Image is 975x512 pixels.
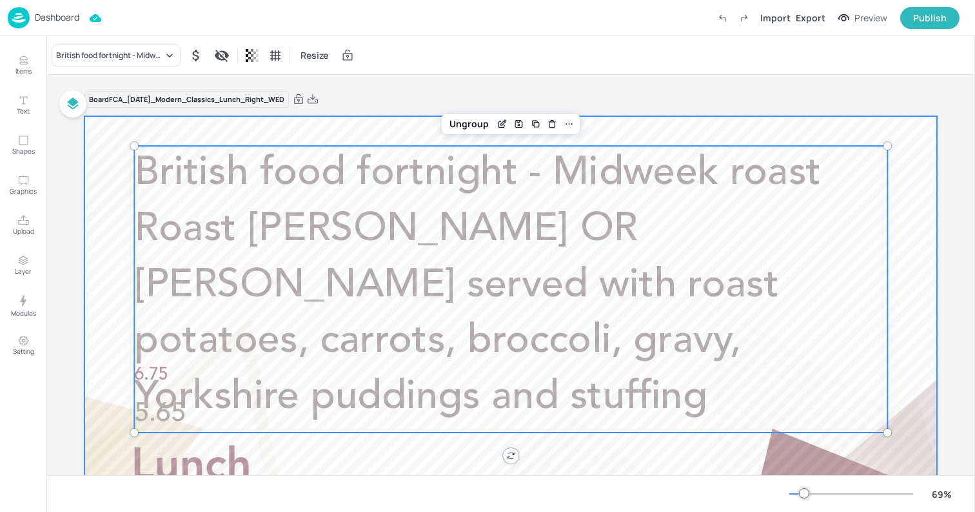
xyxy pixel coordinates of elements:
[733,7,755,29] label: Redo (Ctrl + Y)
[796,11,825,25] div: Export
[84,91,289,108] div: Board FCA_[DATE]_Modern_Classics_Lunch_Right_WED
[900,7,960,29] button: Publish
[913,11,947,25] div: Publish
[35,13,79,22] p: Dashboard
[527,116,544,132] div: Duplicate
[494,116,511,132] div: Edit Item
[134,401,185,427] span: 5.65
[711,7,733,29] label: Undo (Ctrl + Z)
[56,50,163,61] div: British food fortnight - Midweek roast Roast [PERSON_NAME] OR [PERSON_NAME] served with roast pot...
[444,116,494,132] div: Ungroup
[298,48,331,62] span: Resize
[511,116,527,132] div: Save Layout
[831,8,895,28] button: Preview
[926,487,957,501] div: 69 %
[134,154,821,418] span: British food fortnight - Midweek roast Roast [PERSON_NAME] OR [PERSON_NAME] served with roast pot...
[134,367,168,385] span: 6.75
[854,11,887,25] div: Preview
[760,11,791,25] div: Import
[186,45,206,66] div: Hide symbol
[8,7,30,28] img: logo-86c26b7e.jpg
[544,116,561,132] div: Delete
[212,45,232,66] div: Display condition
